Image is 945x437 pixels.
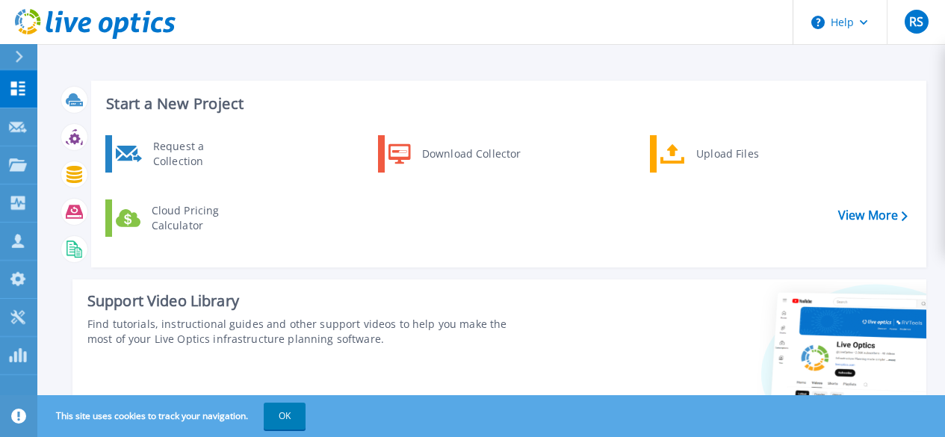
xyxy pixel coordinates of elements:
[41,403,306,430] span: This site uses cookies to track your navigation.
[144,203,255,233] div: Cloud Pricing Calculator
[87,317,531,347] div: Find tutorials, instructional guides and other support videos to help you make the most of your L...
[838,208,908,223] a: View More
[146,139,255,169] div: Request a Collection
[87,291,531,311] div: Support Video Library
[106,96,907,112] h3: Start a New Project
[378,135,531,173] a: Download Collector
[264,403,306,430] button: OK
[415,139,527,169] div: Download Collector
[909,16,923,28] span: RS
[689,139,799,169] div: Upload Files
[105,199,258,237] a: Cloud Pricing Calculator
[105,135,258,173] a: Request a Collection
[650,135,803,173] a: Upload Files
